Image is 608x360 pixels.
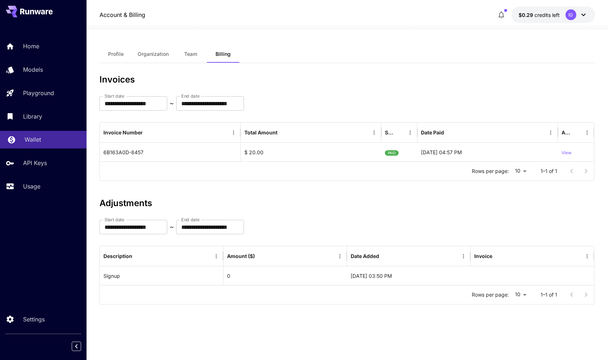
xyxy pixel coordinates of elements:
[472,291,509,298] p: Rows per page:
[223,266,347,285] div: 0
[474,253,492,259] div: Invoice
[143,128,154,138] button: Sort
[77,340,86,353] div: Collapse sidebar
[211,251,221,261] button: Menu
[546,128,556,138] button: Menu
[170,99,174,108] p: ~
[133,251,143,261] button: Sort
[562,150,572,156] p: View
[582,128,592,138] button: Menu
[511,6,595,23] button: $0.29329IG
[216,51,231,57] span: Billing
[181,93,199,99] label: End date
[244,129,278,135] div: Total Amount
[421,129,444,135] div: Date Paid
[278,128,288,138] button: Sort
[103,272,120,280] p: Signup
[572,128,582,138] button: Sort
[23,315,45,324] p: Settings
[105,93,124,99] label: Start date
[25,135,41,144] p: Wallet
[99,75,595,85] h3: Invoices
[445,128,455,138] button: Sort
[385,129,394,135] div: Status
[472,168,509,175] p: Rows per page:
[170,223,174,231] p: ~
[23,89,54,97] p: Playground
[23,65,43,74] p: Models
[99,10,145,19] nav: breadcrumb
[395,128,405,138] button: Sort
[23,42,39,50] p: Home
[99,198,595,208] h3: Adjustments
[541,168,557,175] p: 1–1 of 1
[72,342,81,351] button: Collapse sidebar
[405,128,415,138] button: Menu
[493,251,503,261] button: Sort
[519,12,534,18] span: $0.29
[23,182,40,191] p: Usage
[351,253,379,259] div: Date Added
[23,159,47,167] p: API Keys
[227,253,255,259] div: Amount ($)
[417,143,558,161] div: 02-08-2025 04:57 PM
[184,51,197,57] span: Team
[541,291,557,298] p: 1–1 of 1
[458,251,469,261] button: Menu
[228,128,239,138] button: Menu
[562,129,571,135] div: Action
[385,144,399,162] span: PAID
[103,253,132,259] div: Description
[138,51,169,57] span: Organization
[565,9,576,20] div: IG
[380,251,390,261] button: Sort
[100,143,240,161] div: 6B163A0D-8457
[99,10,145,19] a: Account & Billing
[103,129,143,135] div: Invoice Number
[512,289,529,300] div: 10
[105,217,124,223] label: Start date
[347,266,471,285] div: 02-08-2025 03:50 PM
[108,51,124,57] span: Profile
[534,12,560,18] span: credits left
[241,143,381,161] div: $ 20.00
[519,11,560,19] div: $0.29329
[23,112,42,121] p: Library
[562,143,572,161] button: View
[335,251,345,261] button: Menu
[582,251,592,261] button: Menu
[181,217,199,223] label: End date
[369,128,379,138] button: Menu
[512,166,529,176] div: 10
[256,251,266,261] button: Sort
